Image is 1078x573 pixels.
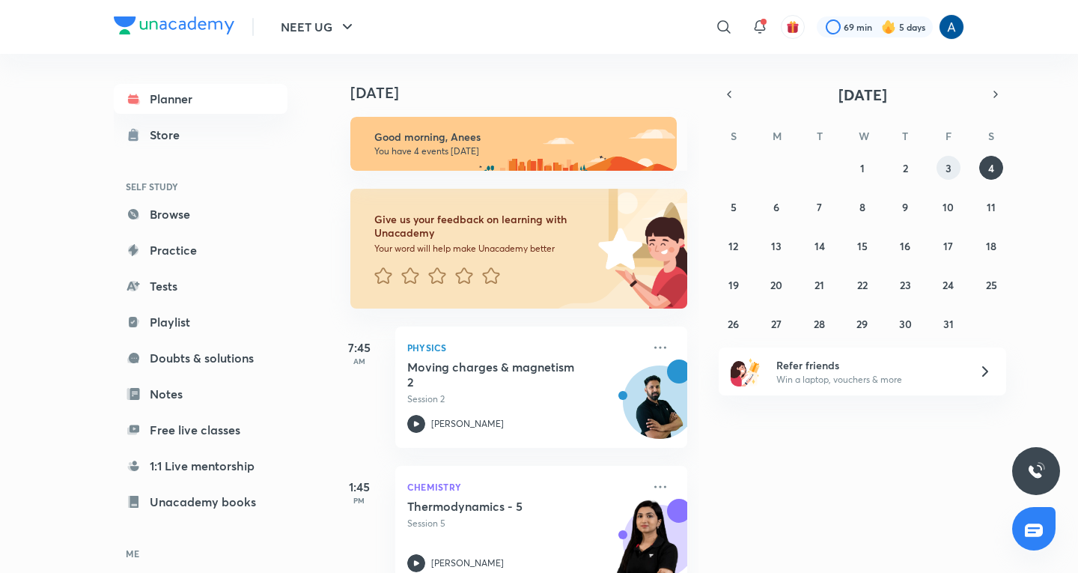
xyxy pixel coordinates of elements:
[943,200,954,214] abbr: October 10, 2025
[272,12,365,42] button: NEET UG
[114,541,287,566] h6: ME
[893,195,917,219] button: October 9, 2025
[329,339,389,357] h5: 7:45
[722,234,746,258] button: October 12, 2025
[860,161,865,175] abbr: October 1, 2025
[893,273,917,297] button: October 23, 2025
[937,234,960,258] button: October 17, 2025
[838,85,887,105] span: [DATE]
[902,129,908,143] abbr: Thursday
[899,317,912,331] abbr: October 30, 2025
[900,278,911,292] abbr: October 23, 2025
[808,312,832,336] button: October 28, 2025
[900,239,910,253] abbr: October 16, 2025
[771,317,782,331] abbr: October 27, 2025
[773,200,779,214] abbr: October 6, 2025
[114,415,287,445] a: Free live classes
[850,312,874,336] button: October 29, 2025
[781,15,805,39] button: avatar
[731,357,761,386] img: referral
[431,557,504,570] p: [PERSON_NAME]
[773,129,782,143] abbr: Monday
[407,499,594,514] h5: Thermodynamics - 5
[114,451,287,481] a: 1:1 Live mentorship
[114,343,287,373] a: Doubts & solutions
[764,195,788,219] button: October 6, 2025
[817,129,823,143] abbr: Tuesday
[374,130,663,144] h6: Good morning, Anees
[764,234,788,258] button: October 13, 2025
[979,234,1003,258] button: October 18, 2025
[937,273,960,297] button: October 24, 2025
[937,156,960,180] button: October 3, 2025
[979,195,1003,219] button: October 11, 2025
[407,517,642,530] p: Session 5
[902,200,908,214] abbr: October 9, 2025
[937,312,960,336] button: October 31, 2025
[943,278,954,292] abbr: October 24, 2025
[771,239,782,253] abbr: October 13, 2025
[786,20,800,34] img: avatar
[350,84,702,102] h4: [DATE]
[770,278,782,292] abbr: October 20, 2025
[850,273,874,297] button: October 22, 2025
[374,145,663,157] p: You have 4 events [DATE]
[150,126,189,144] div: Store
[374,243,593,255] p: Your word will help make Unacademy better
[808,273,832,297] button: October 21, 2025
[764,312,788,336] button: October 27, 2025
[728,278,739,292] abbr: October 19, 2025
[856,317,868,331] abbr: October 29, 2025
[945,161,951,175] abbr: October 3, 2025
[407,339,642,357] p: Physics
[114,174,287,199] h6: SELF STUDY
[431,417,504,431] p: [PERSON_NAME]
[329,478,389,496] h5: 1:45
[329,496,389,505] p: PM
[979,273,1003,297] button: October 25, 2025
[937,195,960,219] button: October 10, 2025
[808,195,832,219] button: October 7, 2025
[817,200,822,214] abbr: October 7, 2025
[114,16,234,34] img: Company Logo
[731,200,737,214] abbr: October 5, 2025
[722,273,746,297] button: October 19, 2025
[722,195,746,219] button: October 5, 2025
[114,199,287,229] a: Browse
[814,239,825,253] abbr: October 14, 2025
[850,156,874,180] button: October 1, 2025
[903,161,908,175] abbr: October 2, 2025
[728,239,738,253] abbr: October 12, 2025
[945,129,951,143] abbr: Friday
[114,16,234,38] a: Company Logo
[722,312,746,336] button: October 26, 2025
[114,120,287,150] a: Store
[808,234,832,258] button: October 14, 2025
[893,312,917,336] button: October 30, 2025
[881,19,896,34] img: streak
[939,14,964,40] img: Anees Ahmed
[814,278,824,292] abbr: October 21, 2025
[740,84,985,105] button: [DATE]
[407,392,642,406] p: Session 2
[857,278,868,292] abbr: October 22, 2025
[988,161,994,175] abbr: October 4, 2025
[547,189,687,309] img: feedback_image
[859,200,865,214] abbr: October 8, 2025
[859,129,869,143] abbr: Wednesday
[979,156,1003,180] button: October 4, 2025
[728,317,739,331] abbr: October 26, 2025
[988,129,994,143] abbr: Saturday
[374,213,593,240] h6: Give us your feedback on learning with Unacademy
[857,239,868,253] abbr: October 15, 2025
[764,273,788,297] button: October 20, 2025
[987,200,996,214] abbr: October 11, 2025
[943,317,954,331] abbr: October 31, 2025
[114,379,287,409] a: Notes
[776,357,960,373] h6: Refer friends
[731,129,737,143] abbr: Sunday
[1027,462,1045,480] img: ttu
[407,360,594,389] h5: Moving charges & magnetism 2
[850,195,874,219] button: October 8, 2025
[814,317,825,331] abbr: October 28, 2025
